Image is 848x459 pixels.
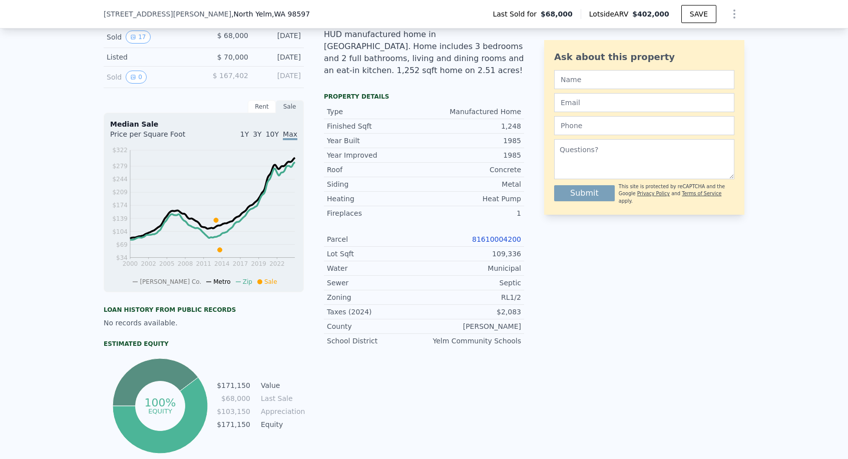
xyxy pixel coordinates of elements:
[112,176,128,183] tspan: $244
[126,31,150,44] button: View historical data
[424,249,521,259] div: 109,336
[112,215,128,222] tspan: $139
[327,208,424,218] div: Fireplaces
[327,307,424,317] div: Taxes (2024)
[424,194,521,204] div: Heat Pump
[216,380,251,391] td: $171,150
[424,321,521,331] div: [PERSON_NAME]
[327,321,424,331] div: County
[112,147,128,154] tspan: $322
[104,306,304,314] div: Loan history from public records
[126,71,147,84] button: View historical data
[148,407,172,414] tspan: equity
[217,32,248,40] span: $ 68,000
[327,165,424,175] div: Roof
[632,10,669,18] span: $402,000
[107,31,196,44] div: Sold
[424,165,521,175] div: Concrete
[216,393,251,404] td: $68,000
[233,260,248,267] tspan: 2017
[178,260,193,267] tspan: 2008
[213,278,230,285] span: Metro
[554,185,615,201] button: Submit
[269,260,285,267] tspan: 2022
[424,292,521,302] div: RL1/2
[327,249,424,259] div: Lot Sqft
[724,4,744,24] button: Show Options
[266,130,279,138] span: 10Y
[259,393,304,404] td: Last Sale
[327,150,424,160] div: Year Improved
[256,52,301,62] div: [DATE]
[231,9,310,19] span: , North Yelm
[253,130,261,138] span: 3Y
[116,254,128,261] tspan: $34
[116,241,128,248] tspan: $69
[493,9,541,19] span: Last Sold for
[248,100,276,113] div: Rent
[256,31,301,44] div: [DATE]
[196,260,211,267] tspan: 2011
[619,183,734,205] div: This site is protected by reCAPTCHA and the Google and apply.
[112,202,128,209] tspan: $174
[424,278,521,288] div: Septic
[327,292,424,302] div: Zoning
[259,406,304,417] td: Appreciation
[327,278,424,288] div: Sewer
[681,5,716,23] button: SAVE
[104,318,304,328] div: No records available.
[110,129,204,145] div: Price per Square Foot
[112,228,128,235] tspan: $104
[324,93,524,101] div: Property details
[327,136,424,146] div: Year Built
[140,278,201,285] span: [PERSON_NAME] Co.
[424,307,521,317] div: $2,083
[327,336,424,346] div: School District
[424,107,521,117] div: Manufactured Home
[104,340,304,348] div: Estimated Equity
[159,260,175,267] tspan: 2005
[216,419,251,430] td: $171,150
[424,121,521,131] div: 1,248
[123,260,138,267] tspan: 2000
[256,71,301,84] div: [DATE]
[327,263,424,273] div: Water
[144,396,176,409] tspan: 100%
[324,29,524,77] div: HUD manufactured home in [GEOGRAPHIC_DATA]. Home includes 3 bedrooms and 2 full bathrooms, living...
[107,71,196,84] div: Sold
[554,116,734,135] input: Phone
[107,52,196,62] div: Listed
[554,70,734,89] input: Name
[554,93,734,112] input: Email
[424,208,521,218] div: 1
[243,278,252,285] span: Zip
[327,234,424,244] div: Parcel
[682,191,721,196] a: Terms of Service
[424,336,521,346] div: Yelm Community Schools
[424,150,521,160] div: 1985
[554,50,734,64] div: Ask about this property
[110,119,297,129] div: Median Sale
[214,260,230,267] tspan: 2014
[424,179,521,189] div: Metal
[541,9,573,19] span: $68,000
[217,53,248,61] span: $ 70,000
[472,235,521,243] a: 81610004200
[259,380,304,391] td: Value
[327,194,424,204] div: Heating
[104,9,231,19] span: [STREET_ADDRESS][PERSON_NAME]
[141,260,156,267] tspan: 2002
[213,72,248,80] span: $ 167,402
[283,130,297,140] span: Max
[240,130,249,138] span: 1Y
[259,419,304,430] td: Equity
[112,189,128,196] tspan: $209
[216,406,251,417] td: $103,150
[112,163,128,170] tspan: $279
[589,9,632,19] span: Lotside ARV
[327,121,424,131] div: Finished Sqft
[637,191,670,196] a: Privacy Policy
[272,10,310,18] span: , WA 98597
[276,100,304,113] div: Sale
[264,278,277,285] span: Sale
